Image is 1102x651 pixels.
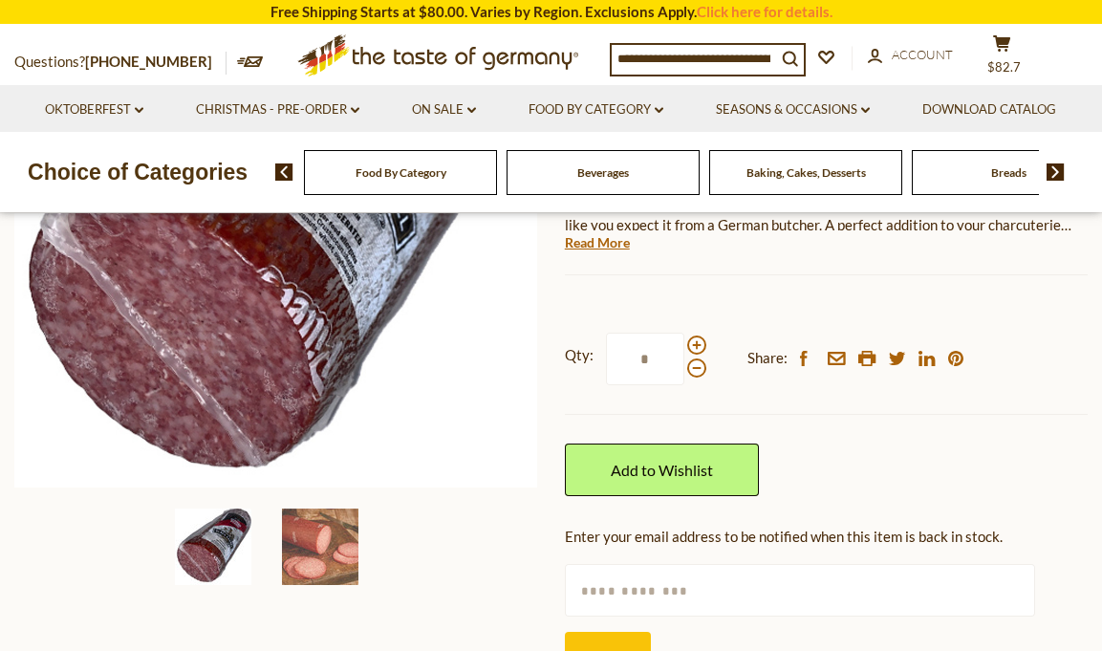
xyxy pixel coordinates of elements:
div: Enter your email address to be notified when this item is back in stock. [565,525,1088,549]
a: Seasons & Occasions [716,99,870,120]
a: Add to Wishlist [565,444,759,496]
img: next arrow [1047,163,1065,181]
img: previous arrow [275,163,293,181]
span: Share: [747,346,788,370]
a: Oktoberfest [45,99,143,120]
a: Baking, Cakes, Desserts [746,165,866,180]
input: Qty: [606,333,684,385]
strong: Qty: [565,343,594,367]
span: $82.7 [987,59,1021,75]
img: Black Kassel German-style Salami, large, 2.5 lbs [282,509,358,585]
a: Click here for details. [697,3,832,20]
p: Questions? [14,50,227,75]
a: [PHONE_NUMBER] [85,53,212,70]
a: Read More [565,233,630,252]
a: Breads [991,165,1026,180]
a: On Sale [412,99,476,120]
span: Account [892,47,953,62]
a: Download Catalog [922,99,1056,120]
a: Account [868,45,953,66]
a: Food By Category [529,99,663,120]
a: Christmas - PRE-ORDER [196,99,359,120]
a: Beverages [577,165,629,180]
img: Black Kassel German-style Salami, large, 2.5 lbs [175,509,251,585]
a: Food By Category [356,165,446,180]
button: $82.7 [973,34,1030,82]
